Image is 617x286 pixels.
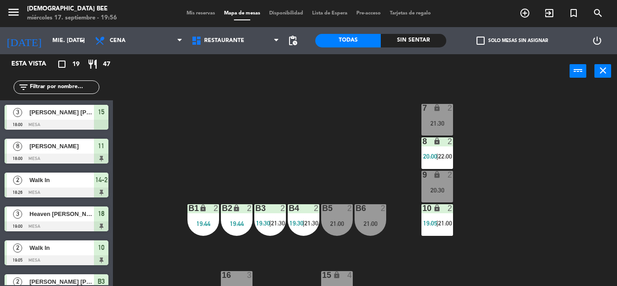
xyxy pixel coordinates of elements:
[448,137,453,145] div: 2
[433,104,441,112] i: lock
[544,8,555,19] i: exit_to_app
[314,204,319,212] div: 2
[352,11,385,16] span: Pre-acceso
[256,220,270,227] span: 19:30
[421,187,453,193] div: 20:30
[13,142,22,151] span: 8
[315,34,381,47] div: Todas
[477,37,548,45] label: Solo mesas sin asignar
[598,65,608,76] i: close
[98,141,104,151] span: 11
[433,137,441,145] i: lock
[422,171,423,179] div: 9
[381,204,386,212] div: 2
[355,220,386,227] div: 21:00
[87,59,98,70] i: restaurant
[448,104,453,112] div: 2
[322,204,323,212] div: B5
[247,204,252,212] div: 2
[322,271,323,279] div: 15
[187,220,219,227] div: 19:44
[448,171,453,179] div: 2
[433,204,441,212] i: lock
[436,220,438,227] span: |
[287,35,298,46] span: pending_actions
[423,220,437,227] span: 19:05
[56,59,67,70] i: crop_square
[347,204,353,212] div: 2
[438,153,452,160] span: 22:00
[29,82,99,92] input: Filtrar por nombre...
[29,108,94,117] span: [PERSON_NAME] [PERSON_NAME]
[422,137,423,145] div: 8
[247,271,252,279] div: 3
[381,34,446,47] div: Sin sentar
[592,35,603,46] i: power_settings_new
[221,220,252,227] div: 19:44
[519,8,530,19] i: add_circle_outline
[422,204,423,212] div: 10
[321,220,353,227] div: 21:00
[594,64,611,78] button: close
[433,171,441,178] i: lock
[13,176,22,185] span: 2
[573,65,584,76] i: power_input
[265,11,308,16] span: Disponibilidad
[436,153,438,160] span: |
[29,209,94,219] span: Heaven [PERSON_NAME]
[199,204,207,212] i: lock
[110,38,126,44] span: Cena
[7,5,20,19] i: menu
[568,8,579,19] i: turned_in_not
[95,174,108,185] span: 14-2
[304,220,318,227] span: 21:30
[271,220,285,227] span: 21:30
[98,208,104,219] span: 18
[347,271,353,279] div: 4
[29,243,94,253] span: Walk In
[255,204,256,212] div: B3
[477,37,485,45] span: check_box_outline_blank
[422,104,423,112] div: 7
[570,64,586,78] button: power_input
[29,141,94,151] span: [PERSON_NAME]
[593,8,603,19] i: search
[280,204,286,212] div: 2
[233,204,240,212] i: lock
[220,11,265,16] span: Mapa de mesas
[7,5,20,22] button: menu
[303,220,304,227] span: |
[214,204,219,212] div: 2
[333,271,341,279] i: lock
[269,220,271,227] span: |
[29,175,94,185] span: Walk In
[5,59,65,70] div: Esta vista
[98,242,104,253] span: 10
[13,108,22,117] span: 3
[72,59,79,70] span: 19
[27,5,117,14] div: [DEMOGRAPHIC_DATA] Bee
[188,204,189,212] div: B1
[385,11,435,16] span: Tarjetas de regalo
[77,35,88,46] i: arrow_drop_down
[18,82,29,93] i: filter_list
[438,220,452,227] span: 21:00
[98,107,104,117] span: 15
[448,204,453,212] div: 2
[423,153,437,160] span: 20:00
[308,11,352,16] span: Lista de Espera
[182,11,220,16] span: Mis reservas
[204,38,244,44] span: Restaurante
[421,120,453,127] div: 21:30
[290,220,304,227] span: 19:30
[13,244,22,253] span: 2
[27,14,117,23] div: miércoles 17. septiembre - 19:56
[103,59,110,70] span: 47
[13,210,22,219] span: 3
